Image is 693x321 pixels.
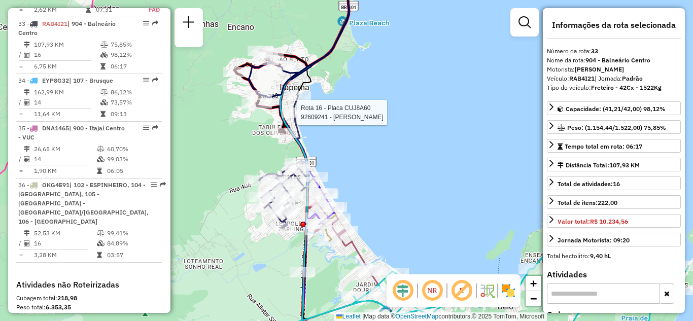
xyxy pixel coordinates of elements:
[18,181,149,225] span: 36 -
[97,168,102,174] i: Tempo total em rota
[107,144,158,154] td: 60,70%
[479,282,495,299] img: Fluxo de ruas
[18,20,116,37] span: | 904 - Balneário Centro
[33,5,85,15] td: 2,62 KM
[530,277,537,290] span: +
[100,89,108,95] i: % de utilização do peso
[97,230,105,236] i: % de utilização do peso
[24,42,30,48] i: Distância Total
[110,40,158,50] td: 75,85%
[336,313,361,320] a: Leaflet
[558,198,617,207] div: Total de itens:
[24,99,30,105] i: Total de Atividades
[18,5,23,15] td: =
[547,214,681,228] a: Valor total:R$ 10.234,56
[547,270,681,279] h4: Atividades
[547,74,681,83] div: Veículo:
[100,111,106,117] i: Tempo total em rota
[107,154,158,164] td: 99,03%
[565,142,642,150] span: Tempo total em rota: 06:17
[334,312,547,321] div: Map data © contributors,© 2025 TomTom, Microsoft
[143,77,149,83] em: Opções
[547,308,681,320] label: Ordenar por:
[396,313,439,320] a: OpenStreetMap
[18,20,116,37] span: 33 -
[547,195,681,209] a: Total de itens:222,00
[569,75,595,82] strong: RAB4I21
[151,182,157,188] em: Opções
[18,124,125,141] span: 35 -
[95,5,137,15] td: 07:31
[107,250,158,260] td: 03:57
[110,87,158,97] td: 86,12%
[42,77,69,84] span: EYP8G32
[18,77,113,84] span: 34 -
[33,154,96,164] td: 14
[18,166,23,176] td: =
[547,101,681,115] a: Capacidade: (41,21/42,00) 98,12%
[24,89,30,95] i: Distância Total
[33,238,96,248] td: 16
[100,63,106,69] i: Tempo total em rota
[107,228,158,238] td: 99,41%
[585,56,650,64] strong: 904 - Balneário Centro
[97,146,105,152] i: % de utilização do peso
[547,83,681,92] div: Tipo do veículo:
[526,291,541,306] a: Zoom out
[591,84,662,91] strong: Freteiro - 42Cx - 1522Kg
[547,233,681,246] a: Jornada Motorista: 09:20
[613,180,620,188] strong: 16
[100,52,108,58] i: % de utilização da cubagem
[547,252,681,261] div: Total hectolitro:
[152,125,158,131] em: Rota exportada
[590,252,611,260] strong: 9,40 hL
[609,161,640,169] span: 107,93 KM
[16,303,162,312] div: Peso total:
[379,305,392,318] img: PA PORTO BELO
[24,146,30,152] i: Distância Total
[152,20,158,26] em: Rota exportada
[558,161,640,170] div: Distância Total:
[110,61,158,72] td: 06:17
[18,50,23,60] td: /
[526,276,541,291] a: Zoom in
[547,47,681,56] div: Número da rota:
[97,252,102,258] i: Tempo total em rota
[16,294,162,303] div: Cubagem total:
[110,50,158,60] td: 98,12%
[33,61,100,72] td: 6,75 KM
[57,294,77,302] strong: 218,98
[42,124,69,132] span: DNA1465
[86,7,91,13] i: Tempo total em rota
[160,182,166,188] em: Rota exportada
[622,75,643,82] strong: Padrão
[558,236,630,245] div: Jornada Motorista: 09:20
[18,181,149,225] span: | 103 - ESPINHEIRO, 104 - [GEOGRAPHIC_DATA], 105 -[GEOGRAPHIC_DATA] - [GEOGRAPHIC_DATA]/[GEOGRAPH...
[547,120,681,134] a: Peso: (1.154,44/1.522,00) 75,85%
[306,219,332,229] div: Atividade não roteirizada - SUPERMERCADO DAL MAG
[547,158,681,171] a: Distância Total:107,93 KM
[100,99,108,105] i: % de utilização da cubagem
[530,292,537,305] span: −
[110,97,158,108] td: 73,57%
[547,56,681,65] div: Nome da rota:
[547,65,681,74] div: Motorista:
[18,109,23,119] td: =
[558,217,628,226] div: Valor total:
[33,166,96,176] td: 1,90 KM
[16,280,162,290] h4: Atividades não Roteirizadas
[97,240,105,246] i: % de utilização da cubagem
[107,238,158,248] td: 84,89%
[107,166,158,176] td: 06:05
[18,61,23,72] td: =
[500,282,516,299] img: Exibir/Ocultar setores
[110,109,158,119] td: 09:13
[33,50,100,60] td: 16
[547,139,681,153] a: Tempo total em rota: 06:17
[566,105,666,113] span: Capacidade: (41,21/42,00) 98,12%
[591,47,598,55] strong: 33
[449,278,474,303] span: Exibir rótulo
[598,199,617,206] strong: 222,00
[547,176,681,190] a: Total de atividades:16
[18,250,23,260] td: =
